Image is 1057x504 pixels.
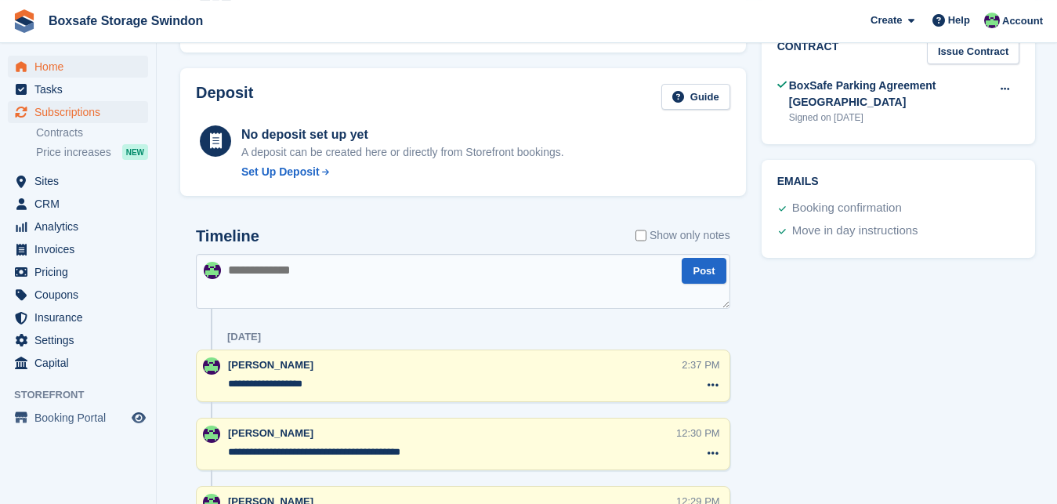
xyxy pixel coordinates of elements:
span: Help [948,13,970,28]
span: Booking Portal [34,407,129,429]
label: Show only notes [635,227,730,244]
img: stora-icon-8386f47178a22dfd0bd8f6a31ec36ba5ce8667c1dd55bd0f319d3a0aa187defe.svg [13,9,36,33]
span: Capital [34,352,129,374]
a: Price increases NEW [36,143,148,161]
span: CRM [34,193,129,215]
a: Contracts [36,125,148,140]
div: Move in day instructions [792,222,918,241]
a: menu [8,56,148,78]
span: Insurance [34,306,129,328]
span: Coupons [34,284,129,306]
span: Tasks [34,78,129,100]
span: Price increases [36,145,111,160]
a: menu [8,261,148,283]
div: NEW [122,144,148,160]
span: Analytics [34,216,129,237]
a: menu [8,329,148,351]
a: Boxsafe Storage Swindon [42,8,209,34]
a: menu [8,216,148,237]
a: Preview store [129,408,148,427]
h2: Emails [777,176,1020,188]
img: Kim Virabi [203,426,220,443]
img: Kim Virabi [984,13,1000,28]
div: Set Up Deposit [241,164,320,180]
span: Home [34,56,129,78]
h2: Timeline [196,227,259,245]
button: Post [682,258,726,284]
span: Create [871,13,902,28]
span: Storefront [14,387,156,403]
a: menu [8,407,148,429]
a: Guide [661,84,730,110]
span: [PERSON_NAME] [228,359,313,371]
a: menu [8,101,148,123]
div: No deposit set up yet [241,125,564,144]
a: Set Up Deposit [241,164,564,180]
div: BoxSafe Parking Agreement [GEOGRAPHIC_DATA] [789,78,991,111]
span: Pricing [34,261,129,283]
div: 2:37 PM [682,357,719,372]
a: menu [8,238,148,260]
p: A deposit can be created here or directly from Storefront bookings. [241,144,564,161]
span: Subscriptions [34,101,129,123]
a: menu [8,284,148,306]
a: menu [8,306,148,328]
div: 12:30 PM [676,426,720,441]
img: Kim Virabi [203,357,220,375]
h2: Contract [777,38,839,64]
div: Booking confirmation [792,199,902,218]
h2: Deposit [196,84,253,110]
span: Settings [34,329,129,351]
span: Sites [34,170,129,192]
img: Kim Virabi [204,262,221,279]
input: Show only notes [635,227,646,244]
span: Account [1002,13,1043,29]
a: menu [8,352,148,374]
span: Invoices [34,238,129,260]
a: menu [8,78,148,100]
div: Signed on [DATE] [789,111,991,125]
a: menu [8,193,148,215]
a: menu [8,170,148,192]
span: [PERSON_NAME] [228,427,313,439]
div: [DATE] [227,331,261,343]
a: Issue Contract [927,38,1019,64]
